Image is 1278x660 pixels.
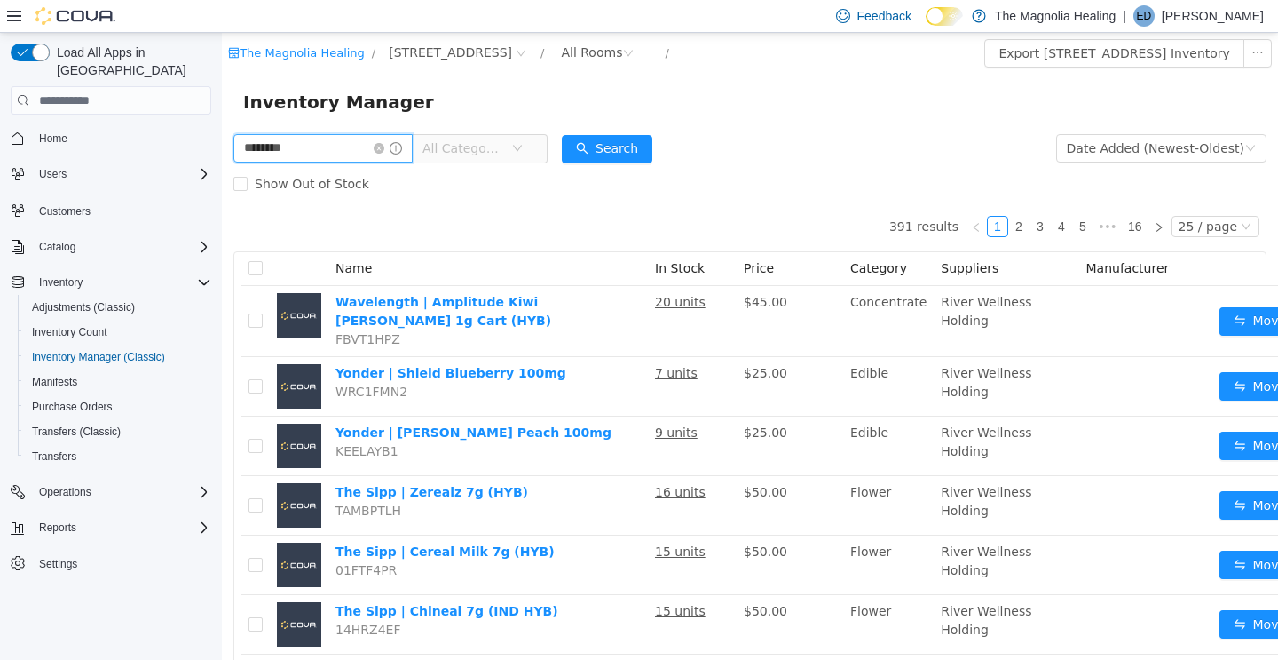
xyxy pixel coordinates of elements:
[621,562,712,622] td: Flower
[114,352,185,366] span: WRC1FMN2
[433,262,484,276] u: 20 units
[25,297,211,318] span: Adjustments (Classic)
[845,102,1022,129] div: Date Added (Newest-Oldest)
[433,452,484,466] u: 16 units
[808,183,829,204] li: 3
[32,272,90,293] button: Inventory
[39,521,76,535] span: Reports
[32,553,211,575] span: Settings
[18,345,218,370] button: Inventory Manager (Classic)
[32,236,83,258] button: Catalog
[864,228,948,243] span: Manufacturer
[1022,6,1050,35] button: icon: ellipsis
[18,295,218,320] button: Adjustments (Classic)
[25,446,211,467] span: Transfers
[39,275,83,290] span: Inventory
[25,346,172,368] a: Inventory Manager (Classic)
[55,450,99,495] img: The Sipp | Zerealz 7g (HYB) placeholder
[18,320,218,345] button: Inventory Count
[25,322,114,343] a: Inventory Count
[32,400,113,414] span: Purchase Orders
[6,13,143,27] a: icon: shopThe Magnolia Healing
[998,274,1079,303] button: icon: swapMove
[433,228,483,243] span: In Stock
[26,144,154,158] span: Show Out of Stock
[114,262,329,295] a: Wavelength | Amplitude Kiwi [PERSON_NAME] 1g Cart (HYB)
[35,7,115,25] img: Cova
[6,14,18,26] i: icon: shop
[32,201,98,222] a: Customers
[39,131,67,146] span: Home
[50,44,211,79] span: Load All Apps in [GEOGRAPHIC_DATA]
[787,184,807,203] a: 2
[32,481,211,503] span: Operations
[443,13,446,27] span: /
[522,228,552,243] span: Price
[522,571,565,585] span: $50.00
[744,183,765,204] li: Previous Page
[32,553,84,575] a: Settings
[4,125,218,151] button: Home
[719,571,809,604] span: River Wellness Holding
[4,515,218,540] button: Reports
[1023,110,1034,123] i: icon: down
[522,333,565,347] span: $25.00
[55,391,99,435] img: Yonder | Luna Peach 100mg placeholder
[32,449,76,464] span: Transfers
[319,13,322,27] span: /
[114,228,150,243] span: Name
[932,189,943,200] i: icon: right
[32,199,211,221] span: Customers
[167,10,290,29] span: 20 Marks Road
[55,260,99,305] img: Wavelength | Amplitude Kiwi Berry 1g Cart (HYB) placeholder
[621,503,712,562] td: Flower
[114,571,336,585] a: The Sipp | Chineal 7g (IND HYB)
[18,419,218,444] button: Transfers (Classic)
[4,270,218,295] button: Inventory
[168,109,180,122] i: icon: info-circle
[901,184,926,203] a: 16
[39,240,75,254] span: Catalog
[18,444,218,469] button: Transfers
[926,26,927,27] span: Dark Mode
[290,110,301,123] i: icon: down
[32,517,211,538] span: Reports
[25,371,211,393] span: Manifests
[25,396,211,417] span: Purchase Orders
[1162,5,1264,27] p: [PERSON_NAME]
[926,7,963,26] input: Dark Mode
[719,452,809,485] span: River Wellness Holding
[114,530,175,545] span: 01FTF4PR
[32,127,211,149] span: Home
[32,163,211,185] span: Users
[32,163,74,185] button: Users
[4,162,218,187] button: Users
[900,183,927,204] li: 16
[998,458,1079,487] button: icon: swapMove
[4,480,218,505] button: Operations
[927,183,948,204] li: Next Page
[25,371,84,393] a: Manifests
[621,443,712,503] td: Flower
[522,512,565,526] span: $50.00
[4,197,218,223] button: Customers
[433,571,484,585] u: 15 units
[114,590,178,604] span: 14HRZ4EF
[32,272,211,293] span: Inventory
[522,393,565,407] span: $25.00
[851,184,871,203] a: 5
[114,333,344,347] a: Yonder | Shield Blueberry 100mg
[621,384,712,443] td: Edible
[39,167,67,181] span: Users
[32,425,121,439] span: Transfers (Classic)
[25,297,142,318] a: Adjustments (Classic)
[32,350,165,364] span: Inventory Manager (Classic)
[809,184,828,203] a: 3
[628,228,685,243] span: Category
[995,5,1116,27] p: The Magnolia Healing
[32,517,83,538] button: Reports
[25,421,211,442] span: Transfers (Classic)
[114,299,178,314] span: FBVT1HPZ
[25,421,128,442] a: Transfers (Classic)
[25,396,120,417] a: Purchase Orders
